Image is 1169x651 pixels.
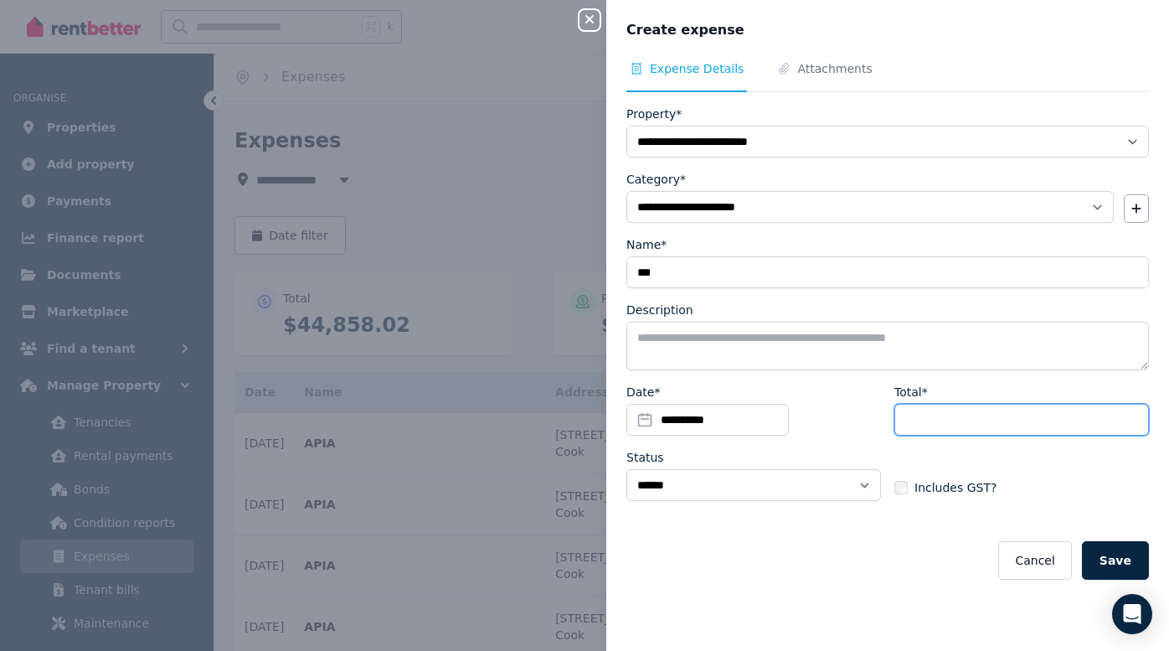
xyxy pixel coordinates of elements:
[1112,594,1152,634] div: Open Intercom Messenger
[1082,541,1149,580] button: Save
[626,449,664,466] label: Status
[626,60,1149,92] nav: Tabs
[626,302,693,318] label: Description
[998,541,1071,580] button: Cancel
[894,481,908,494] input: Includes GST?
[626,20,744,40] span: Create expense
[650,60,744,77] span: Expense Details
[894,384,928,400] label: Total*
[626,384,660,400] label: Date*
[626,106,682,122] label: Property*
[914,479,996,496] span: Includes GST?
[797,60,872,77] span: Attachments
[626,236,667,253] label: Name*
[626,171,686,188] label: Category*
